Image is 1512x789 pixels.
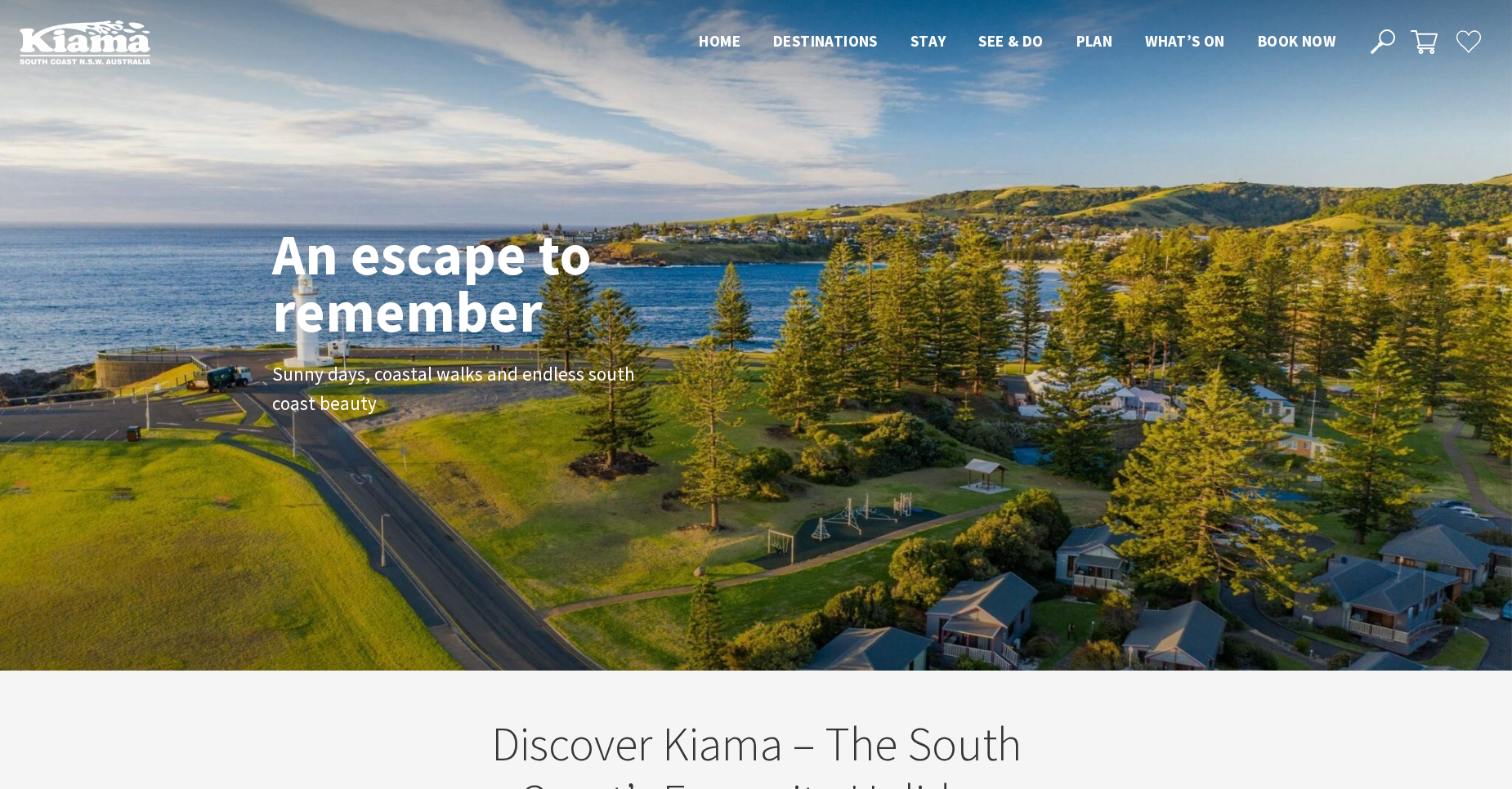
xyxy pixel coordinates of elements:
span: Plan [1076,31,1113,51]
span: See & Do [978,31,1043,51]
span: Book now [1258,31,1335,51]
span: What’s On [1145,31,1225,51]
h1: An escape to remember [272,225,722,340]
img: Kiama Logo [20,20,150,65]
span: Stay [910,31,946,51]
nav: Main Menu [682,29,1352,56]
span: Home [699,31,740,51]
p: Sunny days, coastal walks and endless south coast beauty [272,359,640,420]
span: Destinations [773,31,878,51]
